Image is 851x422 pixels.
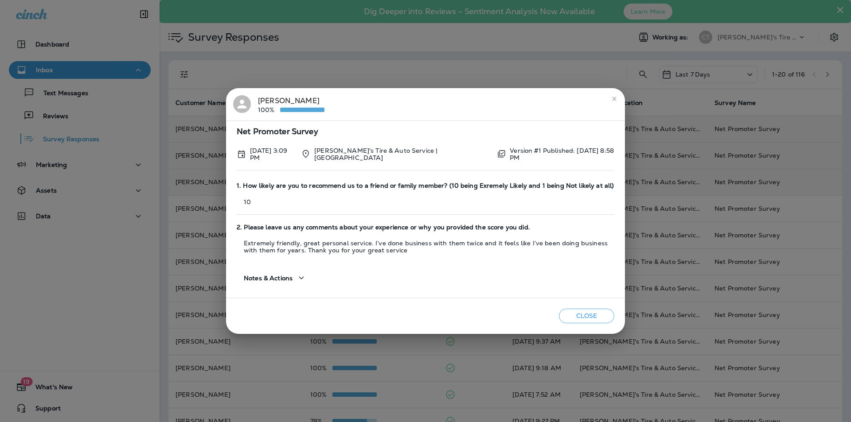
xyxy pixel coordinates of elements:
span: Net Promoter Survey [237,128,614,136]
p: Sep 29, 2025 3:09 PM [250,147,294,161]
p: 10 [237,198,614,205]
button: Notes & Actions [237,265,314,290]
span: 1. How likely are you to recommend us to a friend or family member? (10 being Exremely Likely and... [237,182,614,190]
span: 2. Please leave us any comments about your experience or why you provided the score you did. [237,224,614,231]
p: Version #1 Published: [DATE] 8:58 PM [510,147,614,161]
span: Notes & Actions [244,275,293,282]
p: Extremely friendly, great personal service. I’ve done business with them twice and it feels like ... [237,240,614,254]
button: Close [559,309,614,323]
div: [PERSON_NAME] [258,95,324,114]
button: close [607,92,621,106]
p: 100% [258,106,280,113]
p: [PERSON_NAME]'s Tire & Auto Service | [GEOGRAPHIC_DATA] [314,147,490,161]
